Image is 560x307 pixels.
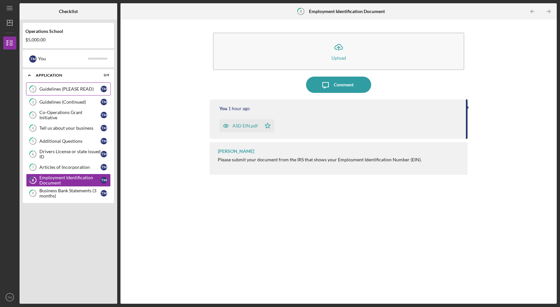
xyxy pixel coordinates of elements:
[219,119,274,132] button: ASD EIN.pdf
[97,73,109,77] div: 0 / 9
[32,113,34,117] tspan: 3
[32,126,34,130] tspan: 4
[218,149,254,154] div: [PERSON_NAME]
[26,122,111,135] a: 4Tell us about your businessTM
[32,139,34,143] tspan: 5
[300,9,302,13] tspan: 8
[3,291,16,304] button: TM
[26,95,111,109] a: 2Guidelines (Continued)TM
[232,123,258,128] div: ASD EIN.pdf
[26,161,111,174] a: 7Articles of IncorporationTM
[26,135,111,148] a: 5Additional QuestionsTM
[26,109,111,122] a: 3Co-Operations Grant InitiativeTM
[39,86,101,92] div: Guidelines (PLEASE READ)
[39,175,101,185] div: Employment Identification Document
[32,87,34,91] tspan: 1
[101,151,107,157] div: T M
[39,188,101,198] div: Business Bank Statements (3 months)
[331,55,346,60] div: Upload
[38,53,88,64] div: You
[101,86,107,92] div: T M
[39,125,101,131] div: Tell us about your business
[218,157,422,162] div: Please submit your document from the IRS that shows your Employment Identification Number (EIN).
[213,33,464,70] button: Upload
[101,99,107,105] div: T M
[26,174,111,187] a: 8Employment Identification DocumentTM
[101,190,107,197] div: T M
[39,99,101,105] div: Guidelines (Continued)
[334,77,354,93] div: Comment
[39,165,101,170] div: Articles of Incorporation
[32,100,34,104] tspan: 2
[101,125,107,131] div: T M
[39,149,101,159] div: Drivers License or state issued ID
[7,296,12,299] text: TM
[29,55,36,63] div: T M
[25,37,111,42] div: $5,000.00
[26,148,111,161] a: 6Drivers License or state issued IDTM
[39,139,101,144] div: Additional Questions
[101,112,107,118] div: T M
[228,106,250,111] time: 2025-10-06 17:32
[219,106,227,111] div: You
[309,9,385,14] b: Employment Identification Document
[306,77,371,93] button: Comment
[101,138,107,144] div: T M
[101,177,107,183] div: T M
[32,191,34,196] tspan: 9
[101,164,107,170] div: T M
[32,178,34,183] tspan: 8
[39,110,101,120] div: Co-Operations Grant Initiative
[26,82,111,95] a: 1Guidelines (PLEASE READ)TM
[26,187,111,200] a: 9Business Bank Statements (3 months)TM
[25,29,111,34] div: Operations School
[59,9,78,14] b: Checklist
[36,73,93,77] div: Application
[32,152,34,156] tspan: 6
[32,165,34,169] tspan: 7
